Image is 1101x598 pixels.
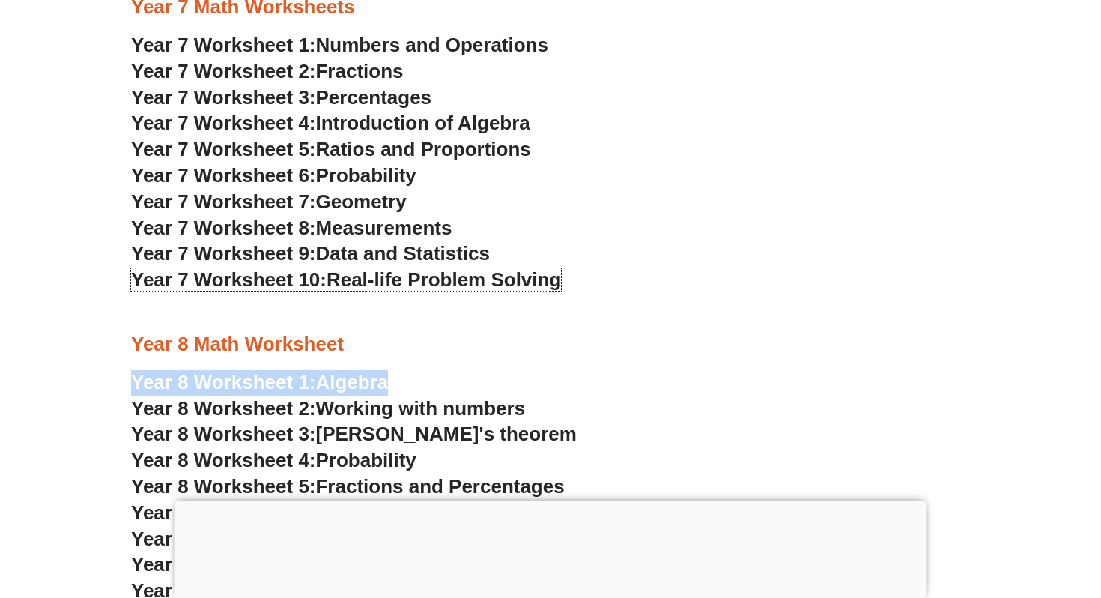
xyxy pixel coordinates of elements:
[131,268,327,291] span: Year 7 Worksheet 10:
[131,528,316,550] span: Year 8 Worksheet 7:
[316,60,404,82] span: Fractions
[131,475,316,498] span: Year 8 Worksheet 5:
[131,449,416,471] a: Year 8 Worksheet 4:Probability
[131,112,530,134] a: Year 7 Worksheet 4:Introduction of Algebra
[844,429,1101,598] iframe: Chat Widget
[175,501,927,594] iframe: Advertisement
[131,164,416,187] a: Year 7 Worksheet 6:Probability
[316,34,548,56] span: Numbers and Operations
[131,501,410,524] a: Year 8 Worksheet 6:Equations
[131,423,577,445] a: Year 8 Worksheet 3:[PERSON_NAME]'s theorem
[131,60,403,82] a: Year 7 Worksheet 2:Fractions
[131,449,316,471] span: Year 8 Worksheet 4:
[131,217,316,239] span: Year 7 Worksheet 8:
[316,112,530,134] span: Introduction of Algebra
[316,242,491,265] span: Data and Statistics
[131,423,316,445] span: Year 8 Worksheet 3:
[131,553,316,576] span: Year 8 Worksheet 8:
[131,475,565,498] a: Year 8 Worksheet 5:Fractions and Percentages
[131,553,490,576] a: Year 8 Worksheet 8:Congruent Figures
[316,190,407,213] span: Geometry
[131,268,561,291] a: Year 7 Worksheet 10:Real-life Problem Solving
[131,190,407,213] a: Year 7 Worksheet 7:Geometry
[131,501,316,524] span: Year 8 Worksheet 6:
[131,242,490,265] a: Year 7 Worksheet 9:Data and Statistics
[316,164,416,187] span: Probability
[131,60,316,82] span: Year 7 Worksheet 2:
[316,449,416,471] span: Probability
[131,397,316,420] span: Year 8 Worksheet 2:
[316,475,565,498] span: Fractions and Percentages
[327,268,561,291] span: Real-life Problem Solving
[131,242,316,265] span: Year 7 Worksheet 9:
[131,397,525,420] a: Year 8 Worksheet 2:Working with numbers
[316,86,432,109] span: Percentages
[131,164,316,187] span: Year 7 Worksheet 6:
[316,397,526,420] span: Working with numbers
[131,332,970,357] h3: Year 8 Math Worksheet
[131,34,548,56] a: Year 7 Worksheet 1:Numbers and Operations
[316,371,389,393] span: Algebra
[131,371,388,393] a: Year 8 Worksheet 1:Algebra
[131,34,316,56] span: Year 7 Worksheet 1:
[131,190,316,213] span: Year 7 Worksheet 7:
[131,217,452,239] a: Year 7 Worksheet 8:Measurements
[131,138,531,160] a: Year 7 Worksheet 5:Ratios and Proportions
[131,528,530,550] a: Year 8 Worksheet 7:Ratios, Rates and Time
[316,138,531,160] span: Ratios and Proportions
[131,86,316,109] span: Year 7 Worksheet 3:
[316,217,452,239] span: Measurements
[131,112,316,134] span: Year 7 Worksheet 4:
[131,138,316,160] span: Year 7 Worksheet 5:
[316,423,577,445] span: [PERSON_NAME]'s theorem
[131,371,316,393] span: Year 8 Worksheet 1:
[131,86,431,109] a: Year 7 Worksheet 3:Percentages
